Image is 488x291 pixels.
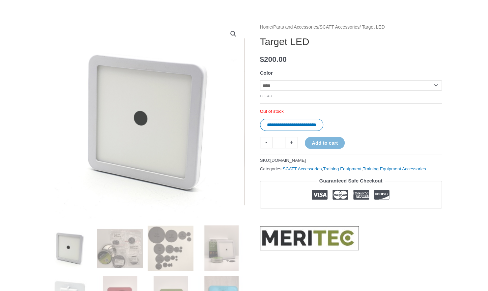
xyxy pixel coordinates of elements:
[273,25,318,30] a: Parts and Accessories
[260,55,264,63] span: $
[320,25,359,30] a: SCATT Accessories
[285,137,298,148] a: +
[270,158,306,163] span: [DOMAIN_NAME]
[323,166,361,171] a: Training Equipment
[148,225,193,271] img: Target LED - Image 3
[260,23,442,32] nav: Breadcrumb
[260,36,442,48] h1: Target LED
[362,166,426,171] a: Training Equipment Accessories
[260,94,273,98] a: Clear options
[260,213,442,221] iframe: Customer reviews powered by Trustpilot
[260,25,272,30] a: Home
[46,225,92,271] img: Target LED
[260,156,306,164] span: SKU:
[97,225,143,271] img: Target LED - Image 2
[260,165,426,173] span: Categories: , ,
[305,137,345,149] button: Add to cart
[227,28,239,40] a: View full-screen image gallery
[283,166,322,171] a: SCATT Accessories
[260,226,359,250] a: MERITEC
[260,137,273,148] a: -
[260,109,442,114] p: Out of stock
[273,137,285,148] input: Product quantity
[260,55,287,63] bdi: 200.00
[260,70,273,76] label: Color
[198,225,244,271] img: Target LED - Image 4
[317,176,385,185] legend: Guaranteed Safe Checkout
